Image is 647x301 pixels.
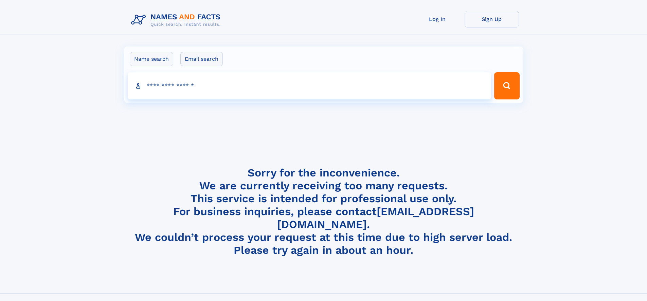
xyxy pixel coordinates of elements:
[277,205,474,231] a: [EMAIL_ADDRESS][DOMAIN_NAME]
[410,11,465,27] a: Log In
[128,166,519,257] h4: Sorry for the inconvenience. We are currently receiving too many requests. This service is intend...
[180,52,223,66] label: Email search
[494,72,519,99] button: Search Button
[128,11,226,29] img: Logo Names and Facts
[128,72,491,99] input: search input
[130,52,173,66] label: Name search
[465,11,519,27] a: Sign Up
